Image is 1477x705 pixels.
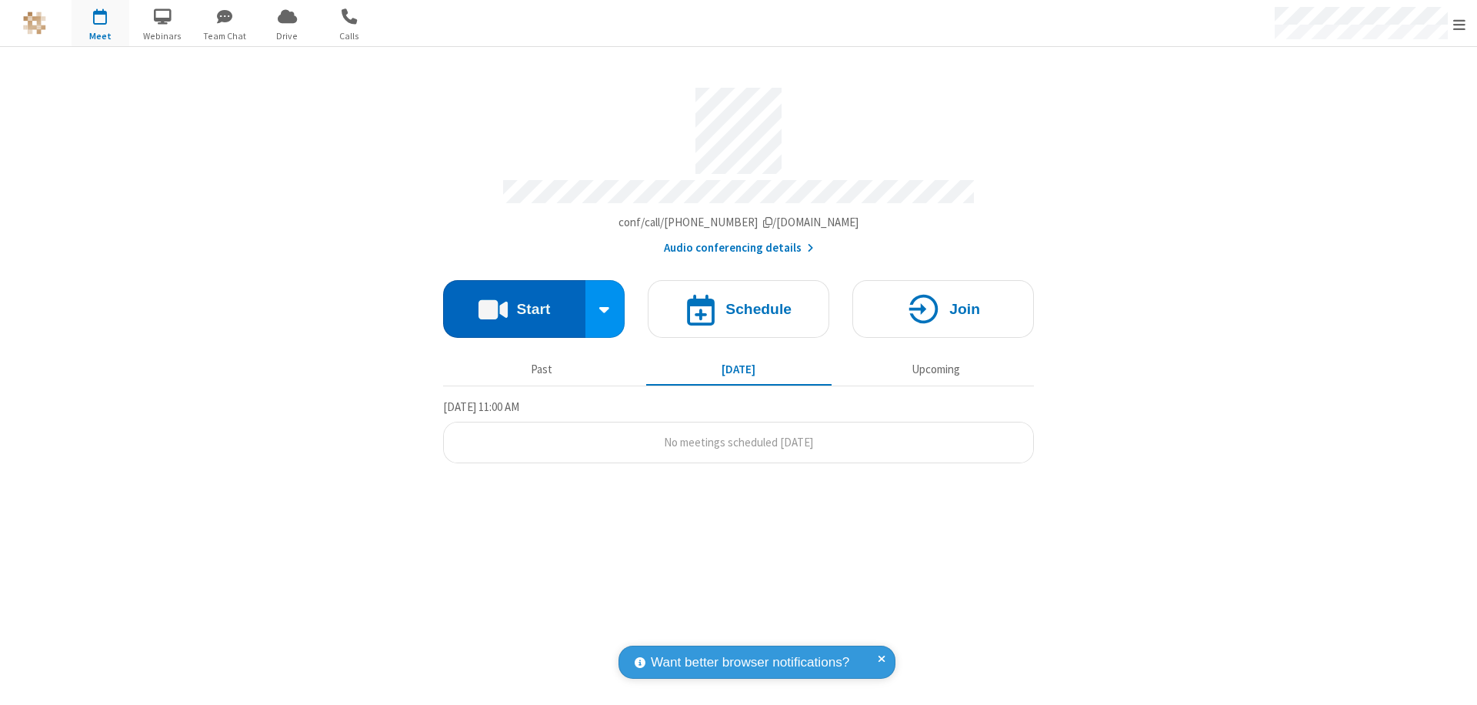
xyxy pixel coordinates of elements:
[664,239,814,257] button: Audio conferencing details
[258,29,316,43] span: Drive
[949,302,980,316] h4: Join
[648,280,829,338] button: Schedule
[618,215,859,229] span: Copy my meeting room link
[443,398,1034,464] section: Today's Meetings
[72,29,129,43] span: Meet
[725,302,792,316] h4: Schedule
[443,399,519,414] span: [DATE] 11:00 AM
[134,29,192,43] span: Webinars
[443,280,585,338] button: Start
[516,302,550,316] h4: Start
[664,435,813,449] span: No meetings scheduled [DATE]
[1439,665,1465,694] iframe: Chat
[843,355,1029,384] button: Upcoming
[449,355,635,384] button: Past
[852,280,1034,338] button: Join
[585,280,625,338] div: Start conference options
[196,29,254,43] span: Team Chat
[646,355,832,384] button: [DATE]
[618,214,859,232] button: Copy my meeting room linkCopy my meeting room link
[443,76,1034,257] section: Account details
[651,653,849,673] span: Want better browser notifications?
[23,12,46,35] img: QA Selenium DO NOT DELETE OR CHANGE
[321,29,378,43] span: Calls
